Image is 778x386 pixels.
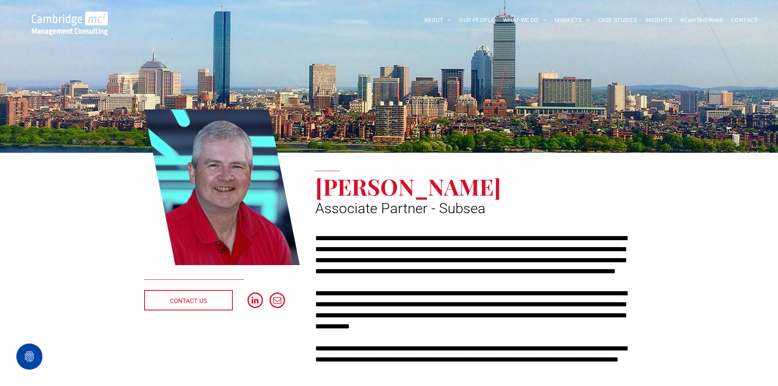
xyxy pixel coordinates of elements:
a: CONTACT [727,14,762,27]
a: linkedin [247,292,263,310]
a: MARKETS [551,14,593,27]
a: CASE STUDIES [594,14,641,27]
span: [PERSON_NAME] [315,171,501,201]
a: OUR PEOPLE [455,14,499,27]
a: INSIGHTS [641,14,676,27]
a: ABOUT [420,14,455,27]
span: CONTACT US [170,291,207,311]
span: Associate Partner - Subsea [315,200,486,217]
a: WHAT WE DO [499,14,551,27]
img: Cambridge MC Logo [32,11,108,35]
a: Julian Rawle | Associate Partner - Subsea | Cambridge Management Consulting [144,108,300,267]
a: CONTACT US [144,290,233,310]
a: email [270,292,285,310]
a: Your Business Transformed | Cambridge Management Consulting [32,13,108,21]
a: #CamTechWeek [676,14,727,27]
